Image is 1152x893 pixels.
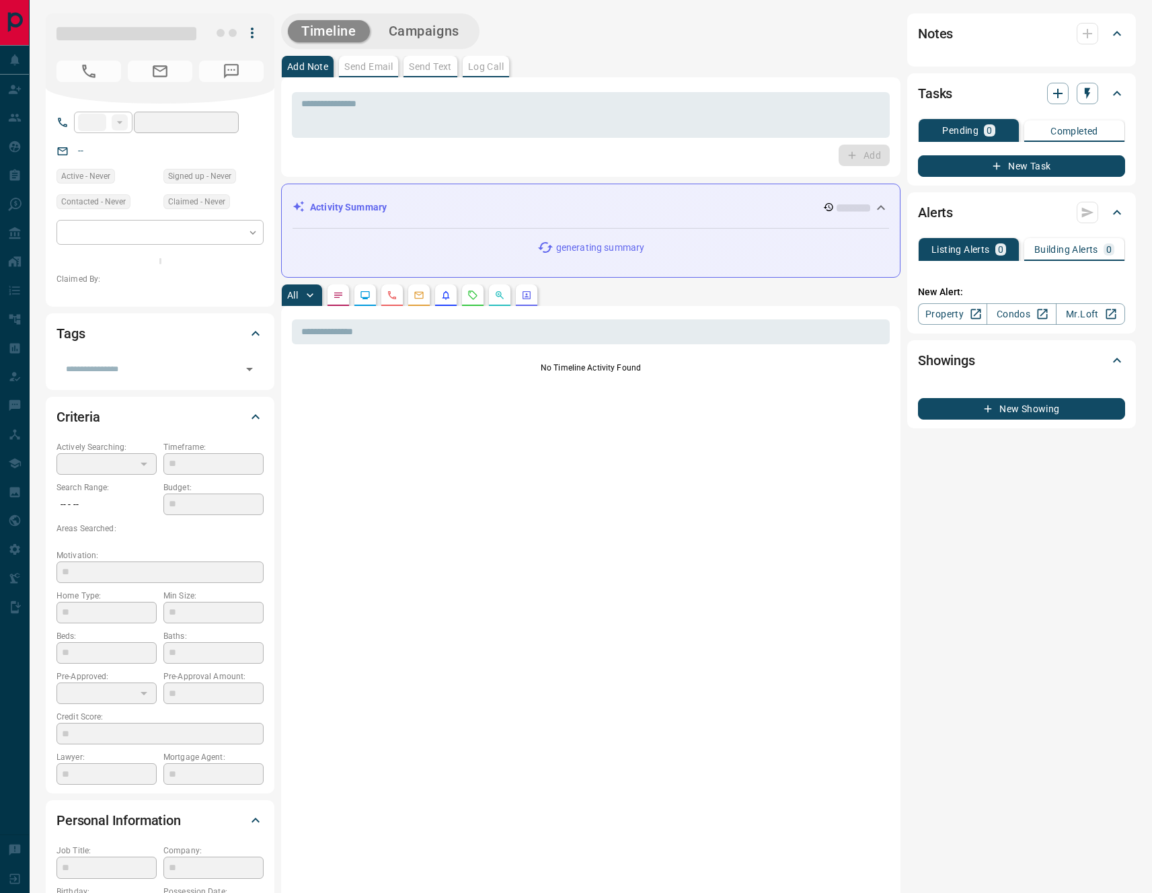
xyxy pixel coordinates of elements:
svg: Notes [333,290,344,301]
p: Mortgage Agent: [163,751,264,763]
p: Pre-Approval Amount: [163,670,264,683]
button: Open [240,360,259,379]
p: Listing Alerts [931,245,990,254]
span: No Email [128,61,192,82]
a: Condos [987,303,1056,325]
div: Activity Summary [293,195,889,220]
a: Mr.Loft [1056,303,1125,325]
p: -- - -- [56,494,157,516]
button: Timeline [288,20,370,42]
p: Areas Searched: [56,522,264,535]
svg: Listing Alerts [440,290,451,301]
h2: Showings [918,350,975,371]
span: Signed up - Never [168,169,231,183]
a: -- [78,145,83,156]
p: New Alert: [918,285,1125,299]
p: Job Title: [56,845,157,857]
button: Campaigns [375,20,473,42]
p: Budget: [163,481,264,494]
svg: Requests [467,290,478,301]
span: No Number [56,61,121,82]
p: Timeframe: [163,441,264,453]
svg: Emails [414,290,424,301]
div: Criteria [56,401,264,433]
p: 0 [998,245,1003,254]
h2: Notes [918,23,953,44]
p: Credit Score: [56,711,264,723]
p: Min Size: [163,590,264,602]
p: Lawyer: [56,751,157,763]
h2: Tasks [918,83,952,104]
svg: Agent Actions [521,290,532,301]
p: Completed [1050,126,1098,136]
p: Motivation: [56,549,264,561]
div: Tasks [918,77,1125,110]
span: No Number [199,61,264,82]
p: Search Range: [56,481,157,494]
p: Building Alerts [1034,245,1098,254]
span: Claimed - Never [168,195,225,208]
p: Beds: [56,630,157,642]
p: Add Note [287,62,328,71]
div: Personal Information [56,804,264,837]
p: Company: [163,845,264,857]
h2: Criteria [56,406,100,428]
h2: Tags [56,323,85,344]
p: Claimed By: [56,273,264,285]
p: Pending [942,126,978,135]
p: No Timeline Activity Found [292,362,890,374]
button: New Showing [918,398,1125,420]
span: Contacted - Never [61,195,126,208]
p: All [287,290,298,300]
p: Activity Summary [310,200,387,215]
a: Property [918,303,987,325]
p: 0 [1106,245,1112,254]
div: Alerts [918,196,1125,229]
p: Pre-Approved: [56,670,157,683]
p: 0 [987,126,992,135]
p: Home Type: [56,590,157,602]
span: Active - Never [61,169,110,183]
div: Notes [918,17,1125,50]
div: Tags [56,317,264,350]
p: Actively Searching: [56,441,157,453]
h2: Personal Information [56,810,181,831]
div: Showings [918,344,1125,377]
button: New Task [918,155,1125,177]
p: generating summary [556,241,644,255]
svg: Calls [387,290,397,301]
svg: Opportunities [494,290,505,301]
p: Baths: [163,630,264,642]
h2: Alerts [918,202,953,223]
svg: Lead Browsing Activity [360,290,371,301]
